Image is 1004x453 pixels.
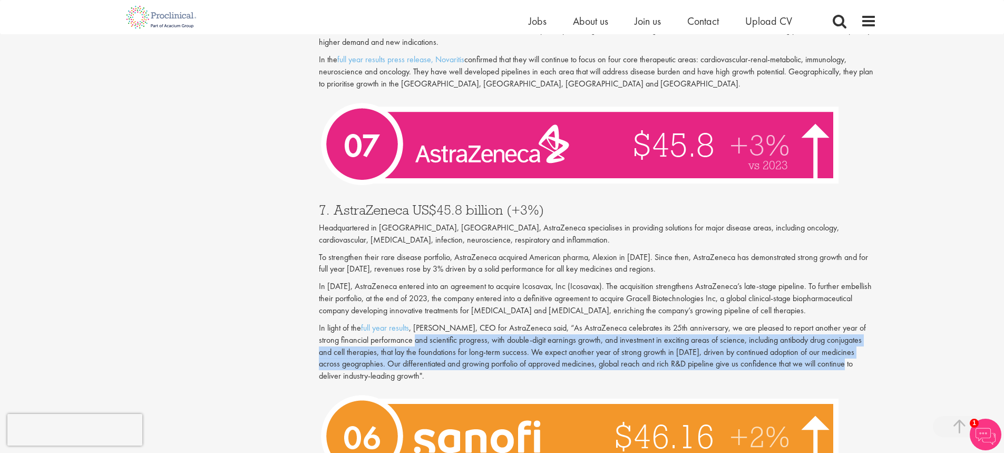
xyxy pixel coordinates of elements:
p: In light of the , [PERSON_NAME], CEO for AstraZeneca said, “As AstraZeneca celebrates its 25th an... [319,322,876,382]
span: 1 [970,419,979,428]
a: Join us [635,14,661,28]
p: In [DATE], AstraZeneca entered into an agreement to acquire Icosavax, Inc (Icosavax). The acquisi... [319,281,876,317]
a: About us [573,14,608,28]
p: In the confirmed that they will continue to focus on four core therapeutic areas: cardiovascular-... [319,54,876,90]
iframe: reCAPTCHA [7,414,142,446]
a: Contact [687,14,719,28]
img: Chatbot [970,419,1001,450]
p: Headquartered in [GEOGRAPHIC_DATA], [GEOGRAPHIC_DATA], AstraZeneca specialises in providing solut... [319,222,876,246]
a: Upload CV [745,14,792,28]
a: full year results [361,322,409,333]
p: To strengthen their rare disease portfolio, AstraZeneca acquired American pharma, Alexion in [DAT... [319,252,876,276]
a: full year results press release, Novaritis [337,54,464,65]
a: Jobs [529,14,547,28]
h3: 7. AstraZeneca US$45.8 billion (+3%) [319,203,876,217]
